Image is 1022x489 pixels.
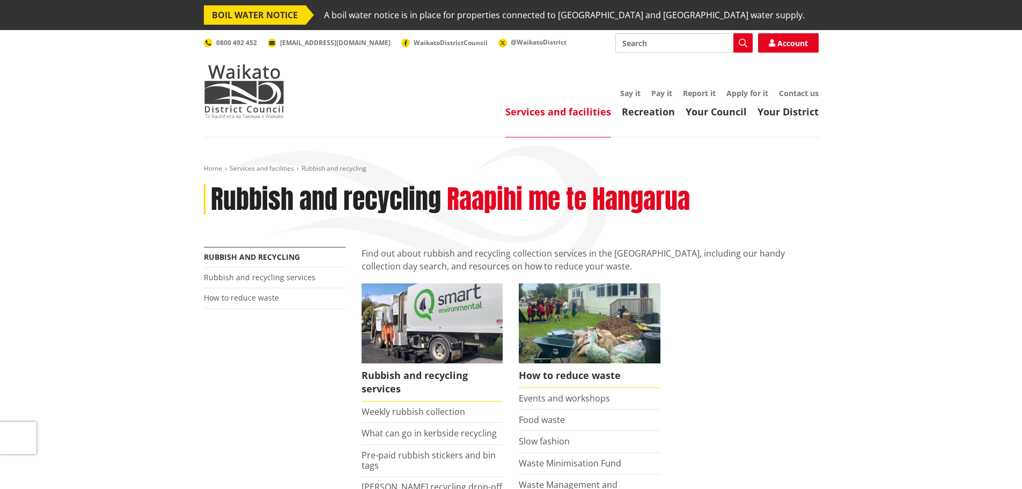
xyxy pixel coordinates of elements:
[519,283,660,388] a: How to reduce waste
[519,414,565,426] a: Food waste
[230,164,294,173] a: Services and facilities
[362,427,497,439] a: What can go in kerbside recycling
[401,38,488,47] a: WaikatoDistrictCouncil
[204,5,306,25] span: BOIL WATER NOTICE
[268,38,391,47] a: [EMAIL_ADDRESS][DOMAIN_NAME]
[519,435,570,447] a: Slow fashion
[505,105,611,118] a: Services and facilities
[726,88,768,98] a: Apply for it
[622,105,675,118] a: Recreation
[204,64,284,118] img: Waikato District Council - Te Kaunihera aa Takiwaa o Waikato
[758,105,819,118] a: Your District
[211,184,441,215] h1: Rubbish and recycling
[204,164,222,173] a: Home
[414,38,488,47] span: WaikatoDistrictCouncil
[280,38,391,47] span: [EMAIL_ADDRESS][DOMAIN_NAME]
[519,283,660,363] img: Reducing waste
[362,283,503,402] a: Rubbish and recycling services
[362,363,503,402] span: Rubbish and recycling services
[519,363,660,388] span: How to reduce waste
[519,457,621,469] a: Waste Minimisation Fund
[519,392,610,404] a: Events and workshops
[362,247,819,273] p: Find out about rubbish and recycling collection services in the [GEOGRAPHIC_DATA], including our ...
[758,33,819,53] a: Account
[204,272,315,282] a: Rubbish and recycling services
[615,33,753,53] input: Search input
[204,38,257,47] a: 0800 492 452
[362,406,465,418] a: Weekly rubbish collection
[216,38,257,47] span: 0800 492 452
[779,88,819,98] a: Contact us
[686,105,747,118] a: Your Council
[324,5,805,25] span: A boil water notice is in place for properties connected to [GEOGRAPHIC_DATA] and [GEOGRAPHIC_DAT...
[651,88,672,98] a: Pay it
[204,164,819,173] nav: breadcrumb
[511,38,567,47] span: @WaikatoDistrict
[362,449,496,471] a: Pre-paid rubbish stickers and bin tags
[447,184,690,215] h2: Raapihi me te Hangarua
[683,88,716,98] a: Report it
[620,88,641,98] a: Say it
[204,293,279,303] a: How to reduce waste
[362,283,503,363] img: Rubbish and recycling services
[498,38,567,47] a: @WaikatoDistrict
[302,164,366,173] span: Rubbish and recycling
[204,252,300,262] a: Rubbish and recycling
